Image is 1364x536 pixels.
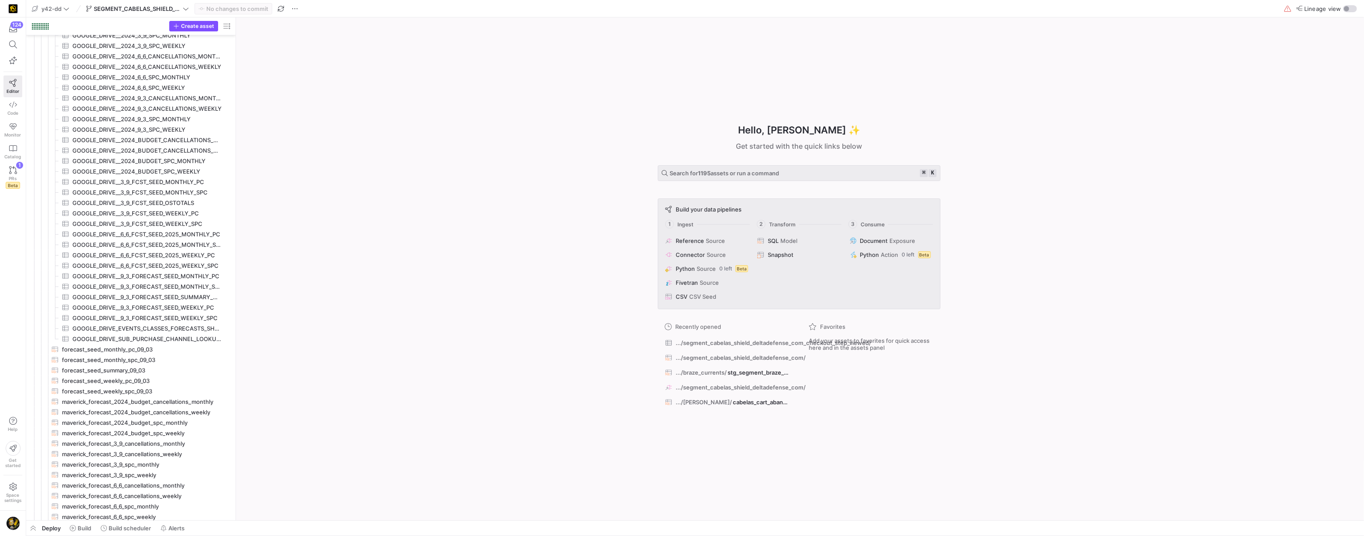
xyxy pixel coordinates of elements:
span: Python [860,251,879,258]
span: .../segment_cabelas_shield_deltadefense_com/ [676,384,806,391]
span: Source [707,251,726,258]
button: CSVCSV Seed [663,291,750,302]
span: .../segment_cabelas_shield_deltadefense_com/ [676,354,806,361]
span: Monitor [5,132,21,137]
button: PythonSource0 leftBeta [663,263,750,274]
span: Exposure [890,237,916,244]
span: Source [700,279,719,286]
span: PRs [9,176,17,181]
span: Document [860,237,888,244]
span: Lineage view [1304,5,1341,12]
span: Deploy [42,525,61,532]
button: https://storage.googleapis.com/y42-prod-data-exchange/images/TkyYhdVHAhZk5dk8nd6xEeaFROCiqfTYinc7... [3,514,22,533]
button: .../braze_currents/stg_segment_braze_currents__SUBSCRIPTION_GROUP_STATE_CHANGED [663,367,791,378]
span: Snapshot [768,251,793,258]
a: Catalog [3,141,22,163]
a: Spacesettings [3,479,22,507]
span: Reference [676,237,704,244]
span: Alerts [168,525,185,532]
span: Build [78,525,91,532]
button: ReferenceSource [663,236,750,246]
span: Connector [676,251,705,258]
strong: 1195 [698,170,711,177]
span: Action [881,251,899,258]
span: stg_segment_braze_currents__SUBSCRIPTION_GROUP_STATE_CHANGED [728,369,789,376]
img: https://storage.googleapis.com/y42-prod-data-exchange/images/TkyYhdVHAhZk5dk8nd6xEeaFROCiqfTYinc7... [6,516,20,530]
span: CSV Seed [689,293,716,300]
span: SEGMENT_CABELAS_SHIELD_DELTADEFENSE_COM_CHECKOUT_STEP_VIEWED [94,5,181,12]
button: SEGMENT_CABELAS_SHIELD_DELTADEFENSE_COM_CHECKOUT_STEP_VIEWED [84,3,191,14]
a: https://storage.googleapis.com/y42-prod-data-exchange/images/uAsz27BndGEK0hZWDFeOjoxA7jCwgK9jE472... [3,1,22,16]
button: Help [3,413,22,436]
a: Editor [3,75,22,97]
button: PythonAction0 leftBeta [848,249,935,260]
span: Search for assets or run a command [670,170,779,177]
span: 0 left [719,266,732,272]
span: Catalog [5,154,21,159]
a: PRsBeta1 [3,163,22,192]
span: cabelas_cart_abandons [733,399,789,406]
span: Python [676,265,695,272]
span: 0 left [902,252,915,258]
img: https://storage.googleapis.com/y42-prod-data-exchange/images/uAsz27BndGEK0hZWDFeOjoxA7jCwgK9jE472... [9,4,17,13]
span: Beta [6,182,20,189]
kbd: k [929,169,937,177]
button: Getstarted [3,437,22,471]
button: Build scheduler [97,521,155,536]
span: Help [7,427,18,432]
span: Beta [918,251,931,258]
span: Get started [5,457,21,468]
span: Editor [7,89,19,94]
button: Build [66,521,95,536]
a: Code [3,97,22,119]
button: Alerts [157,521,188,536]
button: .../[PERSON_NAME]/cabelas_cart_abandons [663,396,791,408]
button: Search for1195assets or run a command⌘k [658,165,940,181]
button: .../segment_cabelas_shield_deltadefense_com/segment_cabelas_shield_deltadefense_com_checkout_step... [663,382,791,393]
span: Code [7,110,18,116]
span: Space settings [4,492,21,503]
span: CSV [676,293,687,300]
button: .../segment_cabelas_shield_deltadefense_com_checkout_step_viewed/CABELAS_SHIELD_DELTADEFENSE_COM_... [663,337,791,348]
span: .../segment_cabelas_shield_deltadefense_com_checkout_step_viewed/ [676,339,871,346]
button: y42-dd [30,3,72,14]
button: .../segment_cabelas_shield_deltadefense_com/stg_segment_cabelas_shield_deltadefense_com_checkout_... [663,352,791,363]
span: Source [706,237,725,244]
span: Model [780,237,797,244]
div: 1 [16,162,23,169]
span: SQL [768,237,779,244]
span: Fivetran [676,279,698,286]
span: Build scheduler [109,525,151,532]
a: Monitor [3,119,22,141]
span: .../[PERSON_NAME]/ [676,399,732,406]
button: ConnectorSource [663,249,750,260]
button: FivetranSource [663,277,750,288]
kbd: ⌘ [920,169,928,177]
span: Source [697,265,716,272]
button: 124 [3,21,22,37]
div: 124 [10,21,23,28]
span: Beta [735,265,748,272]
span: y42-dd [41,5,62,12]
span: .../braze_currents/ [676,369,727,376]
button: DocumentExposure [848,236,935,246]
